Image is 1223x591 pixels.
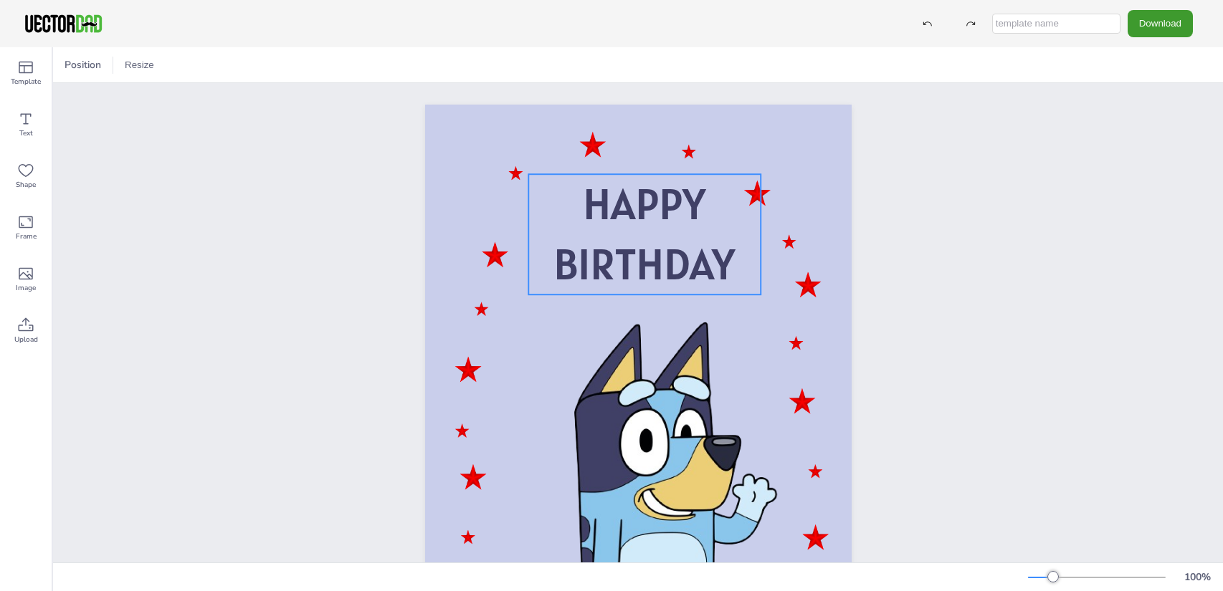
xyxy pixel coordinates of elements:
button: Download [1128,10,1193,37]
span: Template [11,76,41,87]
span: HAPPY [583,176,705,231]
span: Upload [14,334,38,345]
input: template name [992,14,1120,34]
img: VectorDad-1.png [23,13,104,34]
span: Text [19,128,33,139]
span: Frame [16,231,37,242]
span: BIRTHDAY [553,236,735,292]
span: Position [62,58,104,72]
span: Shape [16,179,36,191]
button: Resize [119,54,160,77]
div: 100 % [1180,570,1214,584]
span: Image [16,282,36,294]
